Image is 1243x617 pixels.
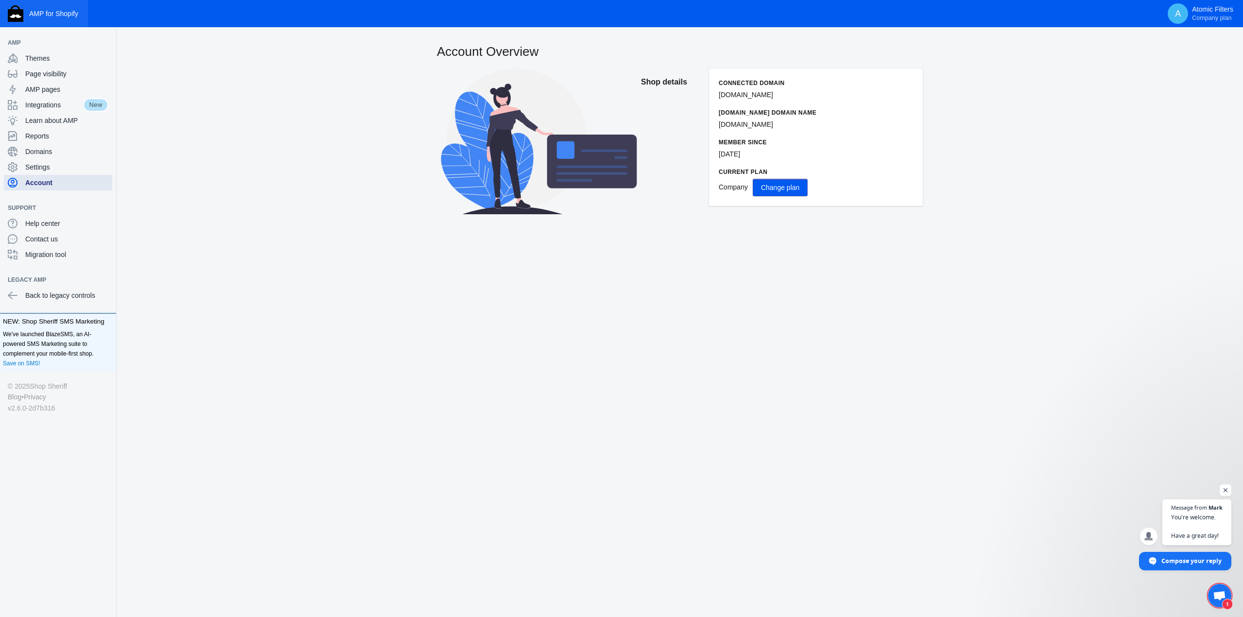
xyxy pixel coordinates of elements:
[719,149,913,159] p: [DATE]
[29,10,78,17] span: AMP for Shopify
[25,69,108,79] span: Page visibility
[99,206,114,210] button: Add a sales channel
[753,179,808,196] button: Change plan
[4,51,112,66] a: Themes
[719,108,913,118] h6: [DOMAIN_NAME] domain name
[1192,5,1233,22] p: Atomic Filters
[1202,578,1231,607] div: Open chat
[83,98,108,112] span: New
[4,113,112,128] a: Learn about AMP
[4,66,112,82] a: Page visibility
[25,250,108,259] span: Migration tool
[641,69,699,96] h2: Shop details
[719,78,913,88] h6: Connected domain
[1173,9,1183,18] span: A
[4,231,112,247] a: Contact us
[25,100,83,110] span: Integrations
[4,97,112,113] a: IntegrationsNew
[719,120,913,130] p: [DOMAIN_NAME]
[99,41,114,45] button: Add a sales channel
[1222,599,1233,609] span: 1
[25,85,108,94] span: AMP pages
[719,167,913,177] h6: Current Plan
[1192,14,1231,22] span: Company plan
[8,203,99,213] span: Support
[25,178,108,188] span: Account
[4,144,112,159] a: Domains
[25,234,108,244] span: Contact us
[25,147,108,156] span: Domains
[25,53,108,63] span: Themes
[761,184,799,191] span: Change plan
[1208,505,1223,510] span: Mark
[719,90,913,100] p: [DOMAIN_NAME]
[719,137,913,147] h6: Member since
[4,128,112,144] a: Reports
[25,162,108,172] span: Settings
[4,159,112,175] a: Settings
[4,175,112,190] a: Account
[25,131,108,141] span: Reports
[437,43,923,60] h2: Account Overview
[1171,513,1223,540] span: You're welcome. Have a great day!
[8,38,99,48] span: AMP
[1161,552,1222,569] span: Compose your reply
[4,247,112,262] a: Migration tool
[8,5,23,22] img: Shop Sheriff Logo
[1171,505,1207,510] span: Message from
[25,116,108,125] span: Learn about AMP
[25,219,108,228] span: Help center
[4,82,112,97] a: AMP pages
[719,183,748,191] span: Company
